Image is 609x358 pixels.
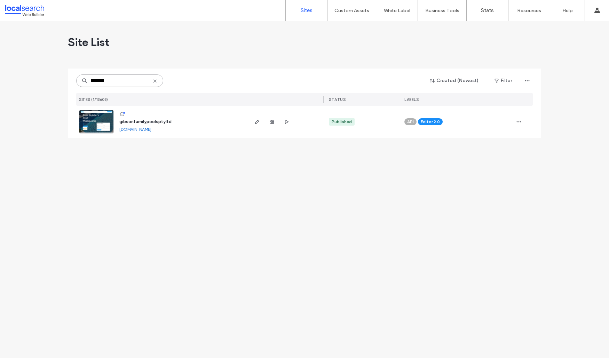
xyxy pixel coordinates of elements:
[421,119,440,125] span: Editor 2.0
[16,5,30,11] span: Help
[424,75,485,86] button: Created (Newest)
[79,97,108,102] span: SITES (1/13603)
[68,35,109,49] span: Site List
[481,7,494,14] label: Stats
[384,8,410,14] label: White Label
[407,119,414,125] span: API
[562,8,573,14] label: Help
[334,8,369,14] label: Custom Assets
[404,97,419,102] span: LABELS
[119,119,172,124] a: gibsonfamilypoolsptyltd
[329,97,346,102] span: STATUS
[517,8,541,14] label: Resources
[332,119,352,125] div: Published
[301,7,313,14] label: Sites
[425,8,459,14] label: Business Tools
[488,75,519,86] button: Filter
[119,127,151,132] a: [DOMAIN_NAME]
